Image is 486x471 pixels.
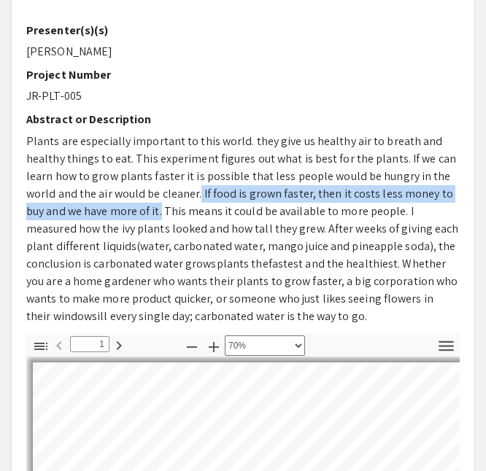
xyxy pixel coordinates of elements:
span: fastest and the healthiest. Whether you are a home gardener who wants their plants to grow faster... [26,256,458,324]
p: JR-PLT-005 [26,87,460,105]
h2: Abstract or Description [26,112,460,126]
span: Plants are especially important to this world. they give us healthy air to breath and healthy thi... [26,133,459,271]
button: Next Page [107,334,131,355]
button: Toggle Sidebar [28,335,53,357]
button: Previous Page [47,334,72,355]
h2: Project Number [26,68,460,82]
iframe: Chat [11,405,62,460]
button: Tools [433,335,458,357]
h2: Presenter(s)(s) [26,23,460,37]
select: Zoom [225,335,305,356]
input: Page [70,336,109,352]
button: Zoom In [201,335,226,357]
p: [PERSON_NAME] [26,43,460,61]
button: Zoom Out [180,335,204,357]
span: plants the [217,256,269,271]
